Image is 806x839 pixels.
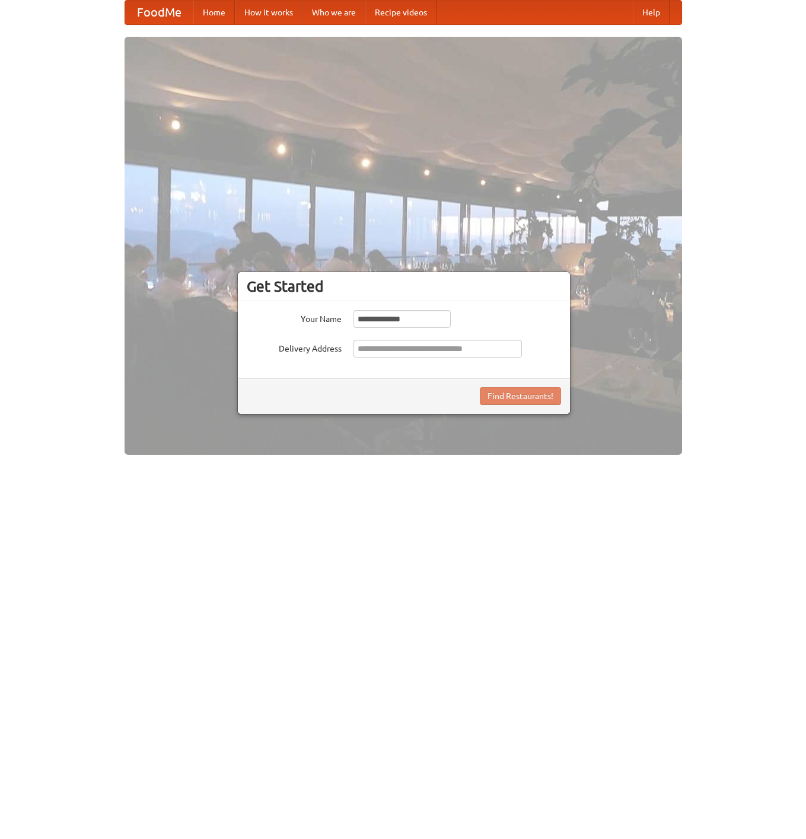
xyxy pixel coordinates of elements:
[247,277,561,295] h3: Get Started
[235,1,302,24] a: How it works
[365,1,437,24] a: Recipe videos
[247,340,342,355] label: Delivery Address
[633,1,670,24] a: Help
[125,1,193,24] a: FoodMe
[302,1,365,24] a: Who we are
[193,1,235,24] a: Home
[247,310,342,325] label: Your Name
[480,387,561,405] button: Find Restaurants!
